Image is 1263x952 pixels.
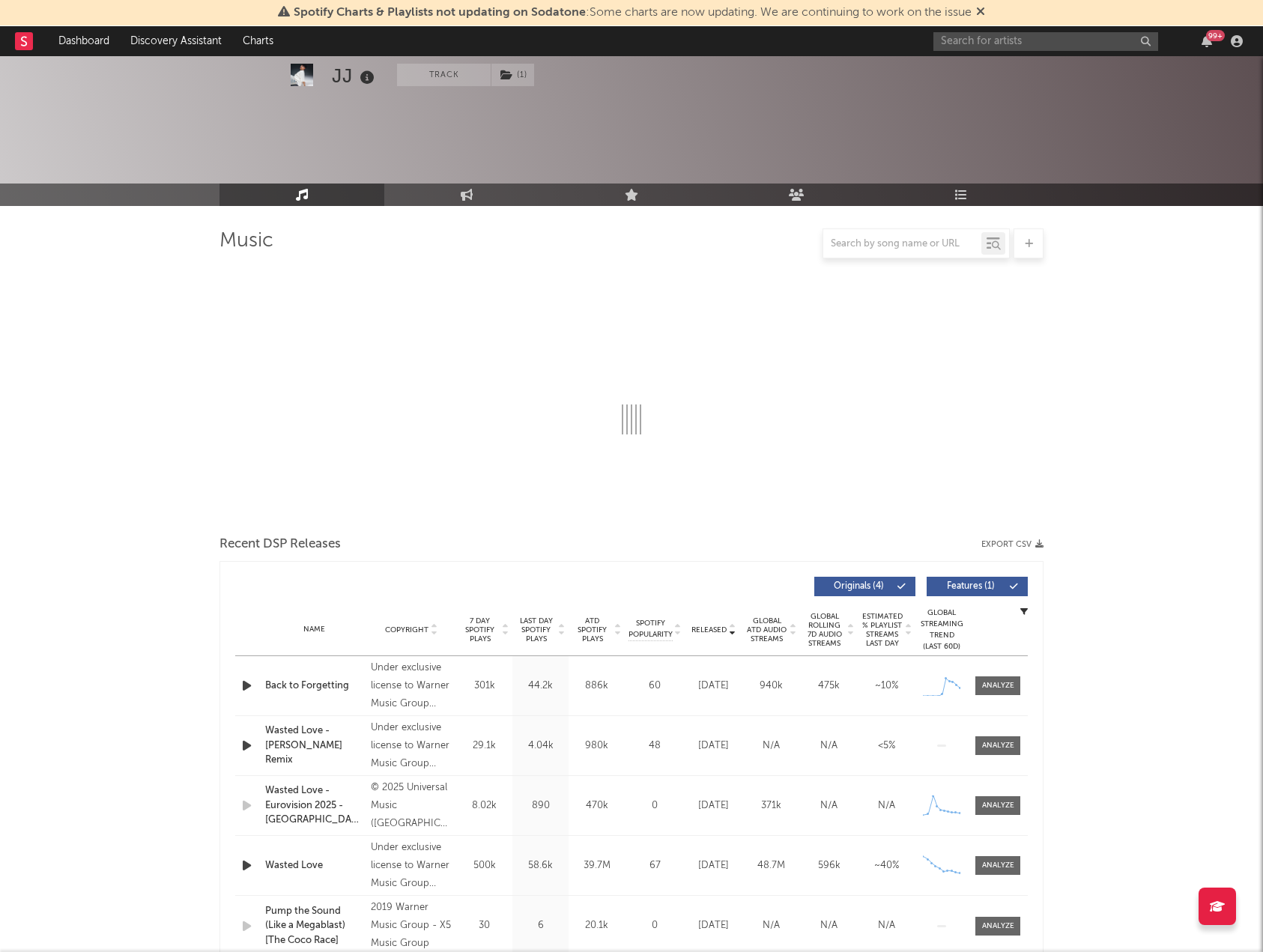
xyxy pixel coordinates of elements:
[746,918,796,933] div: N/A
[265,904,363,948] a: Pump the Sound (Like a Megablast) [The Coco Race]
[688,858,739,873] div: [DATE]
[371,839,452,893] div: Under exclusive license to Warner Music Group Germany Holding GmbH, © 2025 Manifester Music
[861,918,912,933] div: N/A
[572,798,621,813] div: 470k
[491,64,534,86] button: (1)
[629,739,681,754] div: 48
[746,679,796,694] div: 940k
[629,618,673,640] span: Spotify Popularity
[861,858,912,873] div: ~ 40 %
[265,724,363,768] a: Wasted Love - [PERSON_NAME] Remix
[371,719,452,773] div: Under exclusive license to Warner Music Group Germany Holding GmbH, © 2025 Manifester Music
[861,612,903,648] span: Estimated % Playlist Streams Last Day
[460,739,509,754] div: 29.1k
[1202,35,1212,47] button: 99+
[516,918,565,933] div: 6
[691,625,727,634] span: Released
[460,858,509,873] div: 500k
[265,679,363,694] a: Back to Forgetting
[294,7,586,19] span: Spotify Charts & Playlists not updating on Sodatone
[933,32,1158,51] input: Search for artists
[861,739,912,754] div: <5%
[1206,30,1225,41] div: 99 +
[371,659,452,713] div: Under exclusive license to Warner Music Group Germany Holding GmbH, © 2025 Manifester Music GmbH
[824,582,893,591] span: Originals ( 4 )
[814,577,915,596] button: Originals(4)
[804,679,854,694] div: 475k
[688,918,739,933] div: [DATE]
[371,779,452,833] div: © 2025 Universal Music ([GEOGRAPHIC_DATA]) A/S
[572,616,612,643] span: ATD Spotify Plays
[629,679,681,694] div: 60
[219,536,341,554] span: Recent DSP Releases
[746,858,796,873] div: 48.7M
[629,798,681,813] div: 0
[460,918,509,933] div: 30
[572,918,621,933] div: 20.1k
[120,26,232,56] a: Discovery Assistant
[294,7,972,19] span: : Some charts are now updating. We are continuing to work on the issue
[688,679,739,694] div: [DATE]
[919,607,964,652] div: Global Streaming Trend (Last 60D)
[746,616,787,643] span: Global ATD Audio Streams
[48,26,120,56] a: Dashboard
[861,679,912,694] div: ~ 10 %
[629,918,681,933] div: 0
[804,858,854,873] div: 596k
[385,625,428,634] span: Copyright
[460,798,509,813] div: 8.02k
[265,858,363,873] a: Wasted Love
[460,616,500,643] span: 7 Day Spotify Plays
[332,64,378,88] div: JJ
[516,739,565,754] div: 4.04k
[572,858,621,873] div: 39.7M
[804,918,854,933] div: N/A
[572,739,621,754] div: 980k
[516,798,565,813] div: 890
[823,238,981,250] input: Search by song name or URL
[804,739,854,754] div: N/A
[746,798,796,813] div: 371k
[936,582,1005,591] span: Features ( 1 )
[516,858,565,873] div: 58.6k
[516,679,565,694] div: 44.2k
[491,64,535,86] span: ( 1 )
[688,739,739,754] div: [DATE]
[861,798,912,813] div: N/A
[232,26,284,56] a: Charts
[629,858,681,873] div: 67
[976,7,985,19] span: Dismiss
[927,577,1028,596] button: Features(1)
[460,679,509,694] div: 301k
[572,679,621,694] div: 886k
[265,783,363,828] a: Wasted Love - Eurovision 2025 - [GEOGRAPHIC_DATA] / [GEOGRAPHIC_DATA]
[981,540,1044,549] button: Export CSV
[265,624,363,635] div: Name
[397,64,491,86] button: Track
[688,798,739,813] div: [DATE]
[804,798,854,813] div: N/A
[516,616,556,643] span: Last Day Spotify Plays
[804,612,845,648] span: Global Rolling 7D Audio Streams
[746,739,796,754] div: N/A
